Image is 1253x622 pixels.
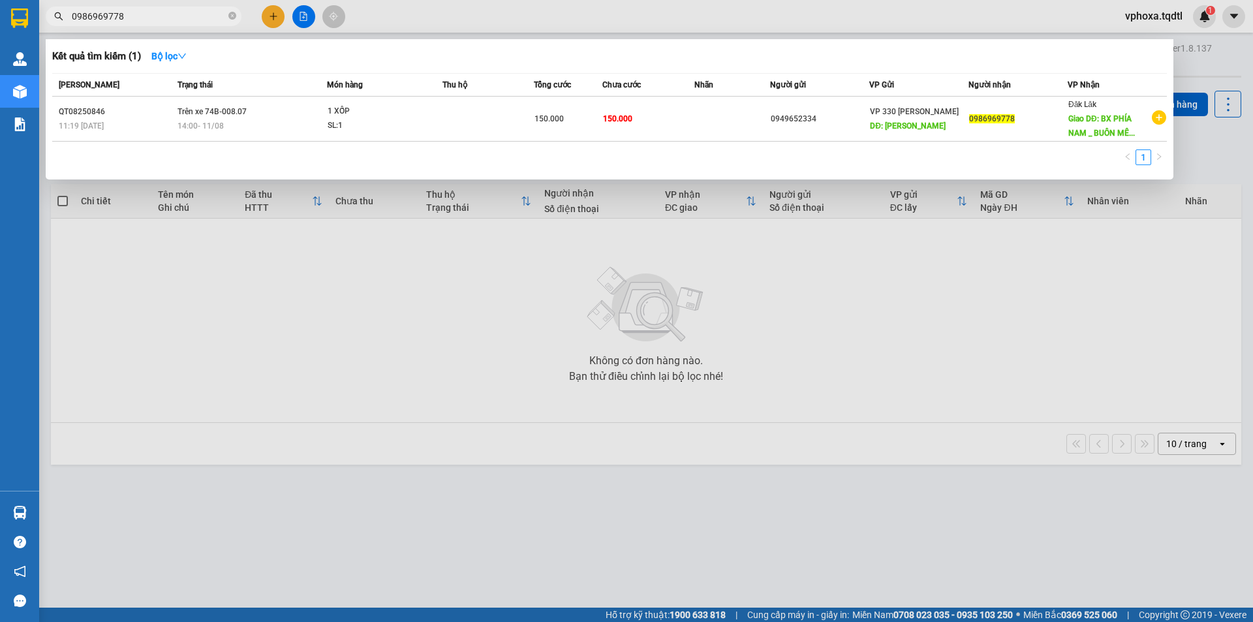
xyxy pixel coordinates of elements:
[534,114,564,123] span: 150.000
[694,80,713,89] span: Nhãn
[228,12,236,20] span: close-circle
[228,10,236,23] span: close-circle
[13,506,27,520] img: warehouse-icon
[1068,114,1135,138] span: Giao DĐ: BX PHÍA NAM _ BUÔN MÊ...
[1068,80,1100,89] span: VP Nhận
[14,536,26,548] span: question-circle
[969,114,1015,123] span: 0986969778
[770,80,806,89] span: Người gửi
[178,80,213,89] span: Trạng thái
[11,8,28,28] img: logo-vxr
[534,80,571,89] span: Tổng cước
[59,80,119,89] span: [PERSON_NAME]
[72,9,226,23] input: Tìm tên, số ĐT hoặc mã đơn
[59,105,174,119] div: QT08250846
[870,121,946,131] span: DĐ: [PERSON_NAME]
[1124,153,1132,161] span: left
[1120,149,1136,165] button: left
[1151,149,1167,165] li: Next Page
[442,80,467,89] span: Thu hộ
[771,112,869,126] div: 0949652334
[603,114,632,123] span: 150.000
[52,50,141,63] h3: Kết quả tìm kiếm ( 1 )
[178,121,224,131] span: 14:00 - 11/08
[59,121,104,131] span: 11:19 [DATE]
[870,107,959,116] span: VP 330 [PERSON_NAME]
[602,80,641,89] span: Chưa cước
[178,107,247,116] span: Trên xe 74B-008.07
[1120,149,1136,165] li: Previous Page
[327,80,363,89] span: Món hàng
[141,46,197,67] button: Bộ lọcdown
[968,80,1011,89] span: Người nhận
[178,52,187,61] span: down
[13,85,27,99] img: warehouse-icon
[13,52,27,66] img: warehouse-icon
[54,12,63,21] span: search
[328,119,425,133] div: SL: 1
[1155,153,1163,161] span: right
[14,595,26,607] span: message
[1136,150,1151,164] a: 1
[1136,149,1151,165] li: 1
[1151,149,1167,165] button: right
[869,80,894,89] span: VP Gửi
[14,565,26,578] span: notification
[328,104,425,119] div: 1 XỐP
[13,117,27,131] img: solution-icon
[151,51,187,61] strong: Bộ lọc
[1152,110,1166,125] span: plus-circle
[1068,100,1096,109] span: Đăk Lăk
